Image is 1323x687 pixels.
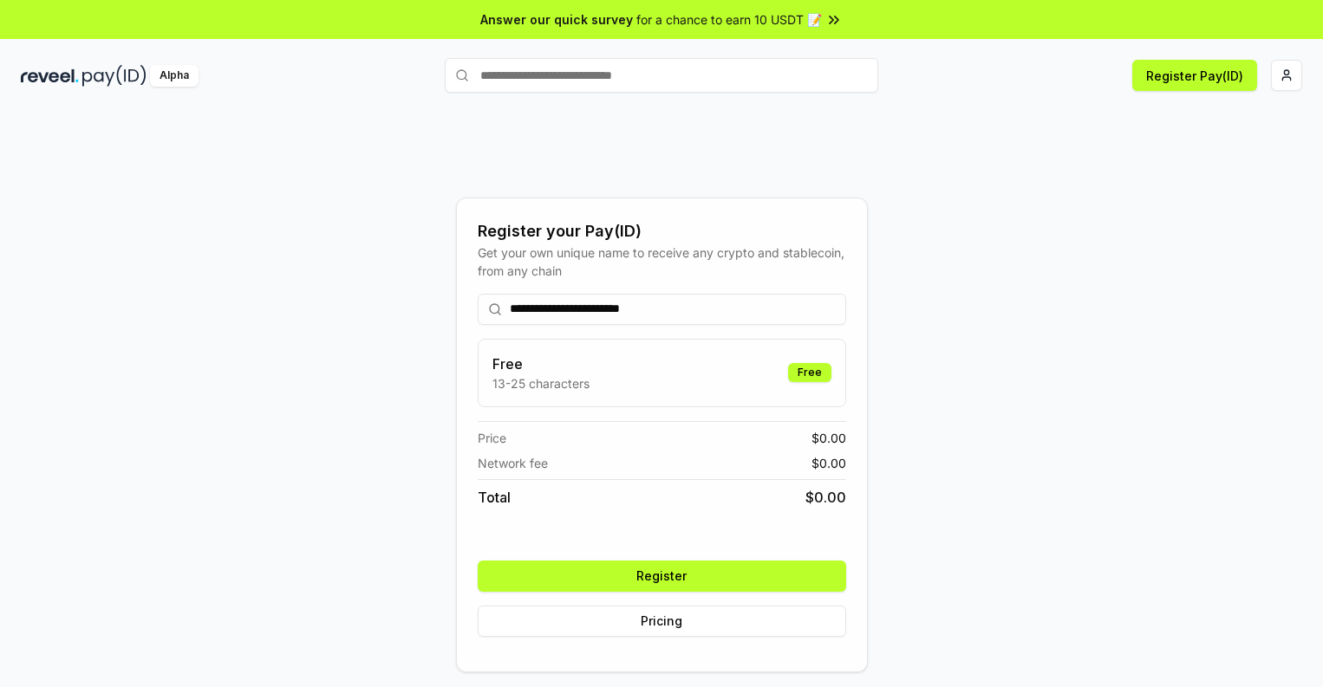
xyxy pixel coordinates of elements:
[811,429,846,447] span: $ 0.00
[805,487,846,508] span: $ 0.00
[82,65,147,87] img: pay_id
[478,219,846,243] div: Register your Pay(ID)
[21,65,79,87] img: reveel_dark
[811,454,846,472] span: $ 0.00
[492,374,590,392] p: 13-25 characters
[636,10,822,29] span: for a chance to earn 10 USDT 📝
[478,606,846,637] button: Pricing
[478,243,846,280] div: Get your own unique name to receive any crypto and stablecoin, from any chain
[478,454,548,472] span: Network fee
[478,561,846,592] button: Register
[788,363,831,382] div: Free
[478,487,511,508] span: Total
[478,429,506,447] span: Price
[1132,60,1257,91] button: Register Pay(ID)
[492,353,590,374] h3: Free
[150,65,199,87] div: Alpha
[480,10,633,29] span: Answer our quick survey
